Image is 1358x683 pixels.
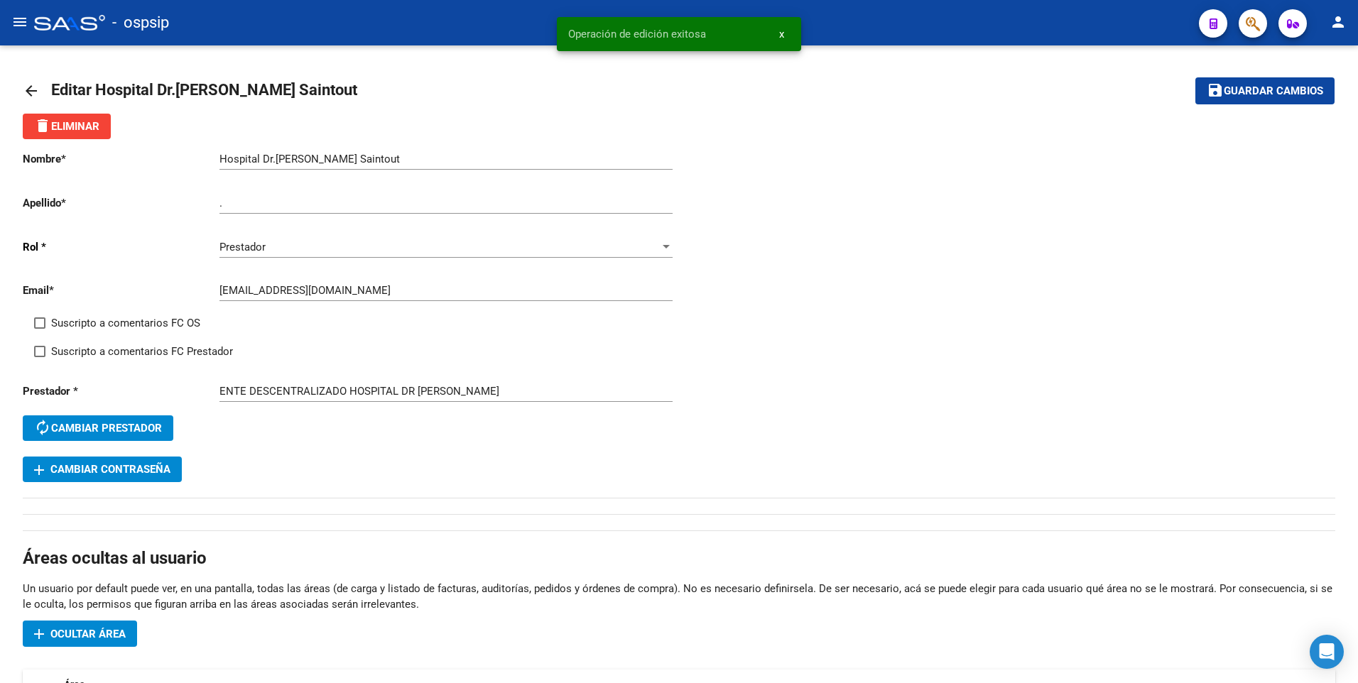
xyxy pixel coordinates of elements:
p: Prestador * [23,383,219,399]
h1: Áreas ocultas al usuario [23,547,1335,569]
span: Editar Hospital Dr.[PERSON_NAME] Saintout [51,81,357,99]
span: Eliminar [34,120,99,133]
button: Cambiar prestador [23,415,173,441]
mat-icon: arrow_back [23,82,40,99]
span: Suscripto a comentarios FC OS [51,315,200,332]
p: Un usuario por default puede ver, en una pantalla, todas las áreas (de carga y listado de factura... [23,581,1335,612]
button: Eliminar [23,114,111,139]
span: - ospsip [112,7,169,38]
p: Nombre [23,151,219,167]
button: Guardar cambios [1195,77,1335,104]
span: x [779,28,784,40]
button: Cambiar Contraseña [23,457,182,482]
span: Suscripto a comentarios FC Prestador [51,343,233,360]
p: Email [23,283,219,298]
p: Apellido [23,195,219,211]
p: Rol * [23,239,219,255]
mat-icon: person [1330,13,1347,31]
button: Ocultar área [23,621,137,647]
mat-icon: add [31,461,48,479]
button: x [768,21,795,47]
div: Open Intercom Messenger [1310,635,1344,669]
mat-icon: menu [11,13,28,31]
span: Cambiar prestador [34,422,162,435]
mat-icon: add [31,625,48,643]
mat-icon: autorenew [34,419,51,436]
span: Guardar cambios [1224,85,1323,98]
span: Operación de edición exitosa [568,27,706,41]
span: Ocultar área [50,628,126,640]
mat-icon: delete [34,117,51,134]
span: Prestador [219,241,266,253]
mat-icon: save [1207,82,1224,99]
span: Cambiar Contraseña [34,463,170,476]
